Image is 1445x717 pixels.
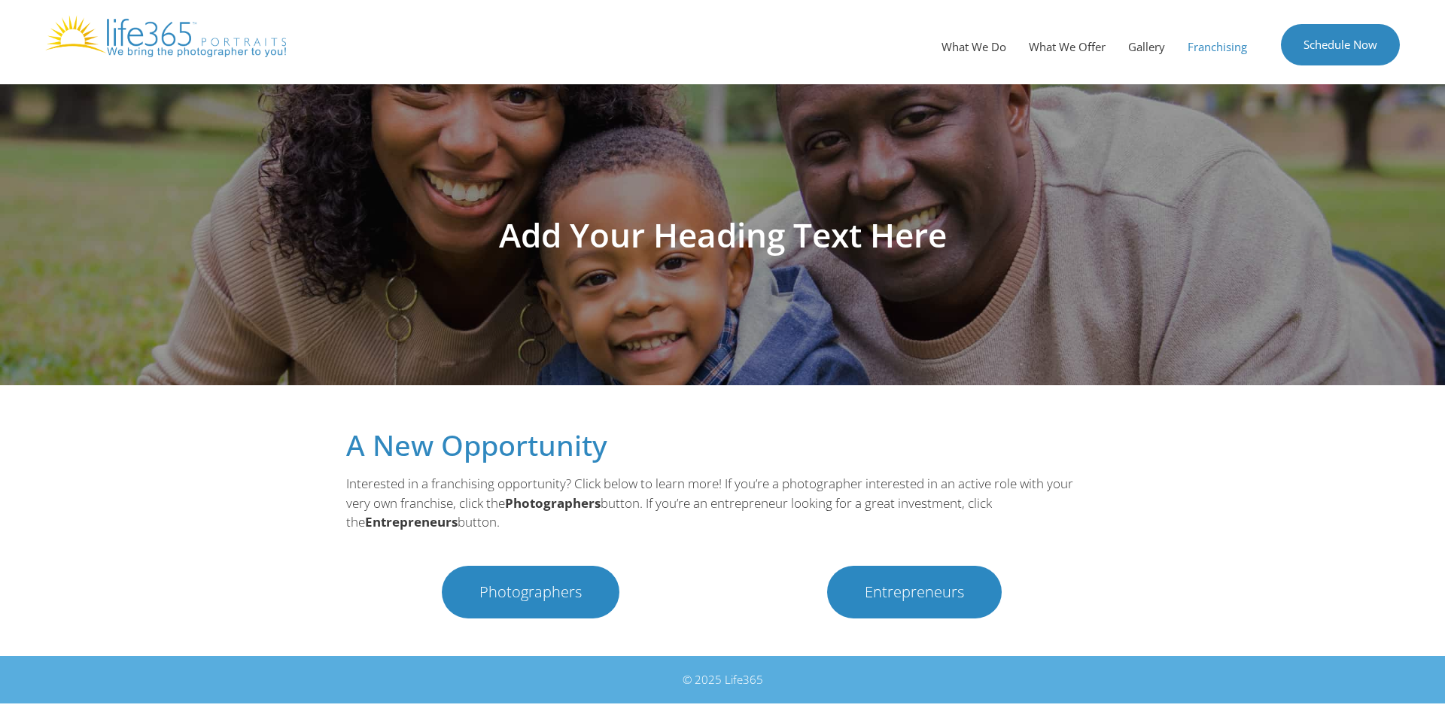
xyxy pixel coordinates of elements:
img: Life365 [45,15,286,57]
h2: A New Opportunity [346,430,1099,459]
span: Photographers [479,585,582,600]
b: Photographers [505,494,601,512]
span: Entrepreneurs [865,585,964,600]
p: Interested in a franchising opportunity? Click below to learn more! If you’re a photographer inte... [346,474,1099,532]
a: Schedule Now [1281,24,1400,65]
a: Entrepreneurs [827,566,1002,618]
a: Franchising [1176,24,1258,69]
div: © 2025 Life365 [309,671,1136,688]
h1: Add Your Heading Text Here [301,218,1144,251]
a: What We Do [930,24,1018,69]
a: Gallery [1117,24,1176,69]
b: Entrepreneurs [365,513,458,530]
a: Photographers [442,566,619,618]
a: What We Offer [1018,24,1117,69]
